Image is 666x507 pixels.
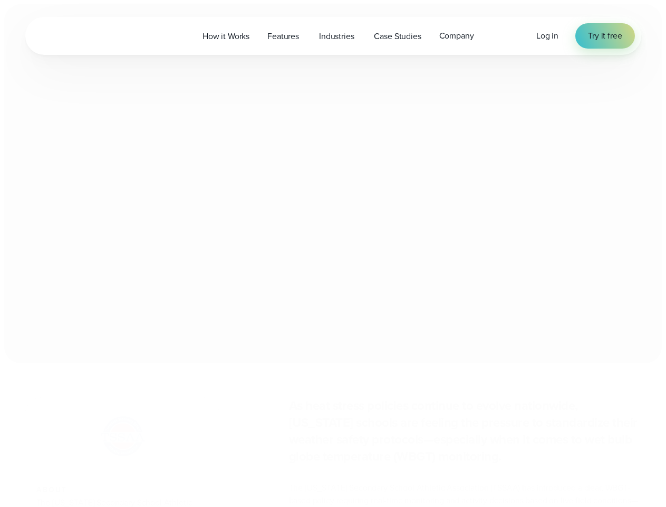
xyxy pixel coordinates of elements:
[202,30,249,43] span: How it Works
[374,30,421,43] span: Case Studies
[575,23,634,49] a: Try it free
[439,30,474,42] span: Company
[267,30,299,43] span: Features
[319,30,354,43] span: Industries
[536,30,558,42] a: Log in
[365,25,430,47] a: Case Studies
[194,25,258,47] a: How it Works
[588,30,622,42] span: Try it free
